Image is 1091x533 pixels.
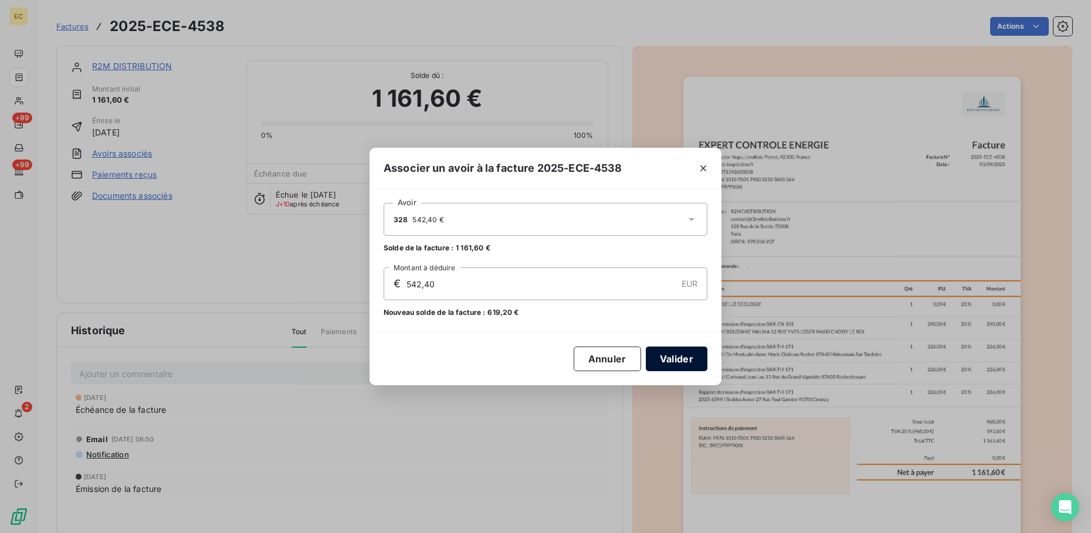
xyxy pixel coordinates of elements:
span: Associer un avoir à la facture 2025-ECE-4538 [384,160,622,176]
span: 1 161,60 € [456,243,490,253]
button: Valider [646,347,707,371]
button: Annuler [574,347,641,371]
span: 328 [394,215,408,224]
span: 619,20 € [487,307,519,318]
div: Open Intercom Messenger [1051,493,1079,521]
span: Solde de la facture : [384,243,453,253]
span: Nouveau solde de la facture : [384,307,485,318]
span: 542,40 € [412,215,443,224]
